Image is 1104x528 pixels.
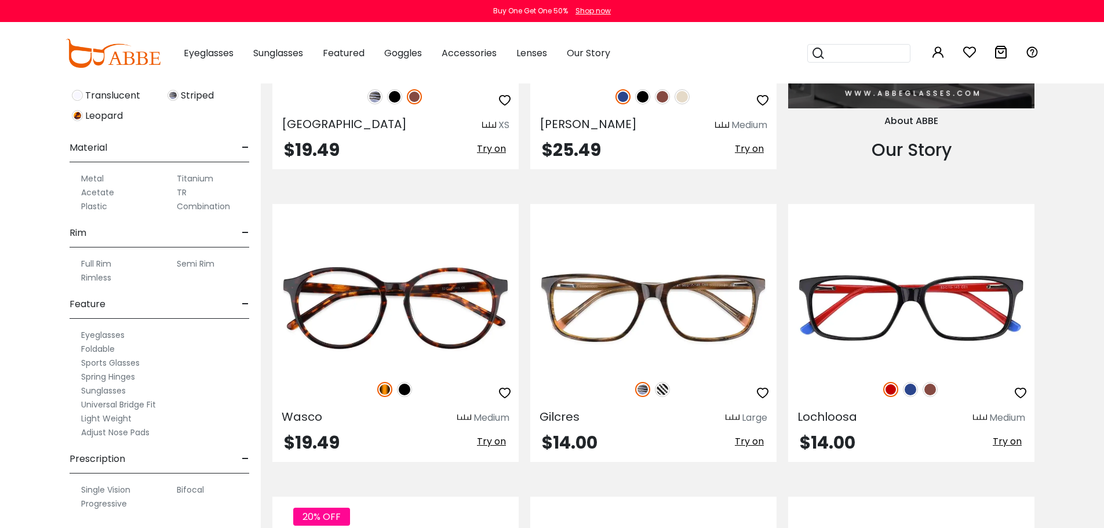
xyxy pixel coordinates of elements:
img: Black [387,89,402,104]
img: size ruler [715,121,729,130]
span: Eyeglasses [184,46,234,60]
span: - [242,134,249,162]
img: size ruler [973,414,987,423]
span: $14.00 [542,430,597,455]
label: Universal Bridge Fit [81,398,156,412]
img: Pattern [655,382,670,397]
span: $14.00 [800,430,855,455]
span: [PERSON_NAME] [540,116,637,132]
span: Featured [323,46,365,60]
span: Lochloosa [797,409,857,425]
label: Full Rim [81,257,111,271]
label: Single Vision [81,483,130,497]
label: Sports Glasses [81,356,140,370]
img: Translucent [72,90,83,101]
label: Progressive [81,497,127,511]
img: Leopard [72,110,83,121]
img: Striped [167,90,178,101]
img: Brown [655,89,670,104]
span: Accessories [442,46,497,60]
div: Medium [989,411,1025,425]
label: Light Weight [81,412,132,425]
img: Striped [635,382,650,397]
button: Try on [731,434,767,449]
button: Try on [731,141,767,156]
span: [GEOGRAPHIC_DATA] [282,116,407,132]
span: Try on [735,142,764,155]
label: TR [177,185,187,199]
img: Brown [407,89,422,104]
span: 20% OFF [293,508,350,526]
span: Leopard [85,109,123,123]
span: - [242,445,249,473]
span: $19.49 [284,137,340,162]
div: Buy One Get One 50% [493,6,568,16]
img: Blue [615,89,631,104]
span: - [242,219,249,247]
img: Black [397,382,412,397]
img: Cream [675,89,690,104]
label: Adjust Nose Pads [81,425,150,439]
label: Semi Rim [177,257,214,271]
span: Material [70,134,107,162]
img: Red Lochloosa - Acetate ,Universal Bridge Fit [788,246,1034,369]
span: Our Story [567,46,610,60]
label: Plastic [81,199,107,213]
span: Try on [735,435,764,448]
span: Lenses [516,46,547,60]
label: Bifocal [177,483,204,497]
span: Gilcres [540,409,580,425]
img: Black [635,89,650,104]
button: Try on [989,434,1025,449]
img: Tortoise [377,382,392,397]
img: Striped [367,89,382,104]
span: Try on [477,142,506,155]
label: Foldable [81,342,115,356]
label: Metal [81,172,104,185]
span: Prescription [70,445,125,473]
span: Striped [181,89,214,103]
label: Acetate [81,185,114,199]
img: Red [883,382,898,397]
div: About ABBE [788,114,1034,128]
div: Shop now [575,6,611,16]
span: Wasco [282,409,322,425]
span: $19.49 [284,430,340,455]
div: Medium [731,118,767,132]
button: Try on [473,141,509,156]
img: size ruler [726,414,739,423]
span: $25.49 [542,137,601,162]
span: Sunglasses [253,46,303,60]
span: Goggles [384,46,422,60]
label: Rimless [81,271,111,285]
label: Spring Hinges [81,370,135,384]
div: Large [742,411,767,425]
span: Feature [70,290,105,318]
div: Medium [473,411,509,425]
span: Translucent [85,89,140,103]
span: Rim [70,219,86,247]
img: abbeglasses.com [65,39,161,68]
a: Shop now [570,6,611,16]
img: size ruler [457,414,471,423]
span: Try on [477,435,506,448]
img: size ruler [482,121,496,130]
span: Try on [993,435,1022,448]
img: Striped Gilcres - Acetate ,Spring Hinges [530,246,777,369]
img: Brown [923,382,938,397]
img: Tortoise Wasco - Acetate ,Universal Bridge Fit [272,246,519,369]
div: Our Story [788,137,1034,163]
label: Eyeglasses [81,328,125,342]
span: - [242,290,249,318]
label: Titanium [177,172,213,185]
div: XS [498,118,509,132]
button: Try on [473,434,509,449]
label: Sunglasses [81,384,126,398]
label: Combination [177,199,230,213]
img: Blue [903,382,918,397]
